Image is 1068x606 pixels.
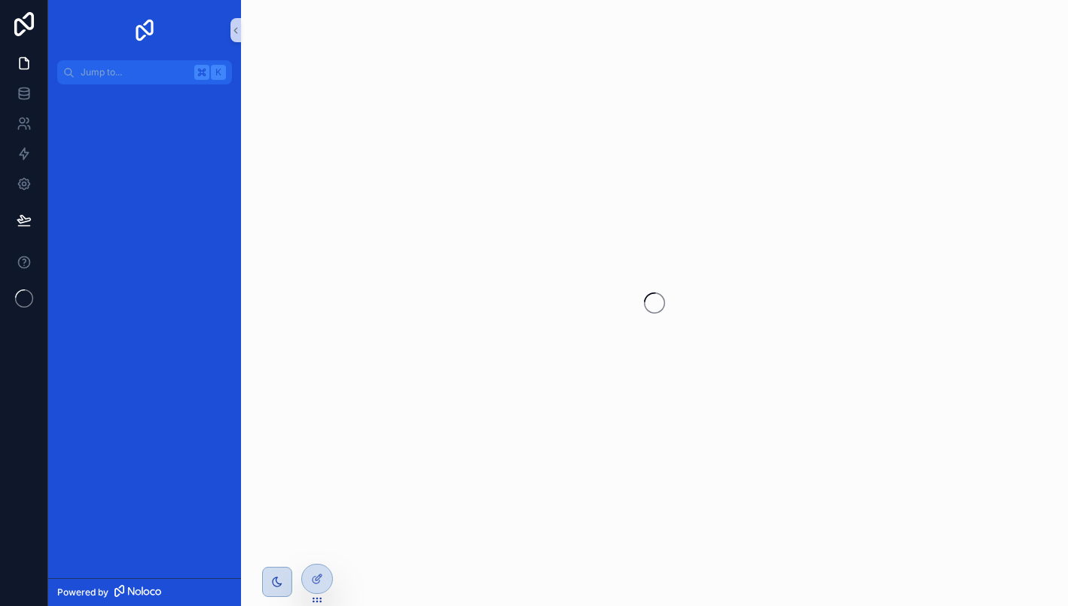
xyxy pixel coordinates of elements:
button: Jump to...K [57,60,232,84]
span: Powered by [57,586,108,598]
div: scrollable content [48,84,241,112]
span: Jump to... [81,66,188,78]
a: Powered by [48,578,241,606]
span: K [212,66,224,78]
img: App logo [133,18,157,42]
